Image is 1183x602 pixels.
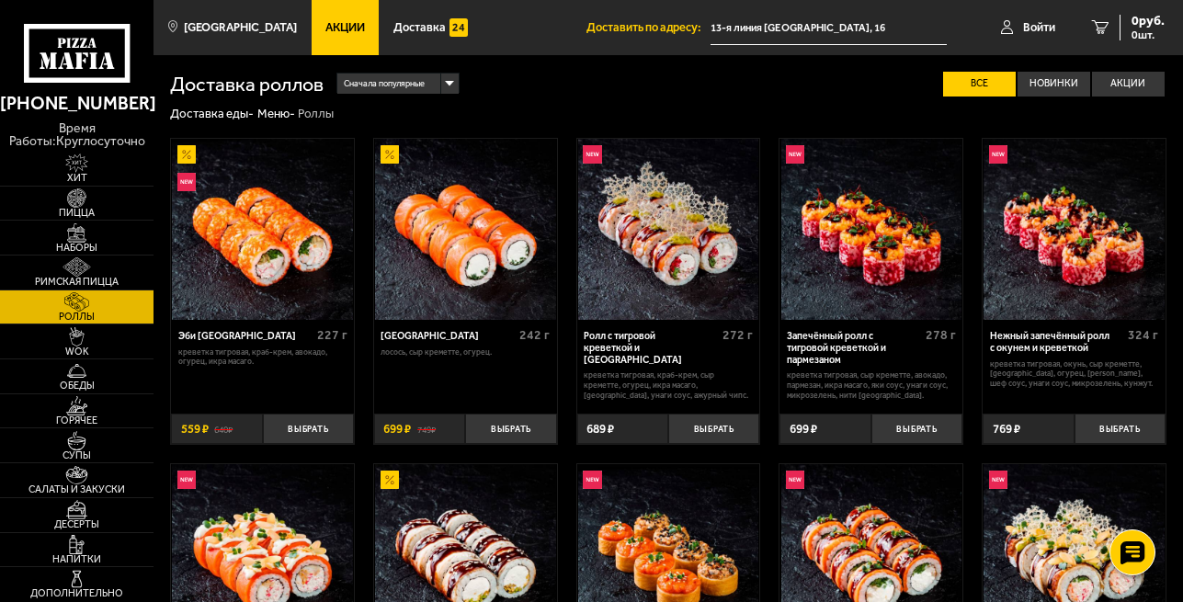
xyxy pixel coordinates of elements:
span: Сначала популярные [344,72,425,95]
a: Меню- [257,106,295,120]
button: Выбрать [668,414,759,444]
span: 324 г [1128,327,1158,343]
span: Акции [325,22,365,34]
span: 769 ₽ [993,423,1020,435]
p: креветка тигровая, краб-крем, Сыр креметте, огурец, икра масаго, [GEOGRAPHIC_DATA], унаги соус, а... [584,370,753,400]
span: 689 ₽ [586,423,614,435]
p: креветка тигровая, окунь, Сыр креметте, [GEOGRAPHIC_DATA], огурец, [PERSON_NAME], шеф соус, унаги... [990,359,1159,389]
label: Новинки [1018,72,1090,97]
span: [GEOGRAPHIC_DATA] [184,22,297,34]
span: Россия, Санкт-Петербург, 13-я линия Васильевского острова, 16 [711,11,947,45]
p: креветка тигровая, краб-крем, авокадо, огурец, икра масаго. [178,347,347,367]
button: Выбрать [465,414,556,444]
div: Роллы [298,106,334,121]
span: 699 ₽ [383,423,411,435]
span: 699 ₽ [790,423,817,435]
img: Запечённый ролл с тигровой креветкой и пармезаном [781,139,961,319]
img: Новинка [177,173,196,191]
a: АкционныйФиладельфия [374,139,557,319]
h1: Доставка роллов [170,74,324,94]
img: Акционный [381,471,399,489]
img: Филадельфия [375,139,555,319]
img: Новинка [989,471,1007,489]
span: 278 г [926,327,956,343]
img: Новинка [786,471,804,489]
s: 640 ₽ [214,423,233,435]
a: АкционныйНовинкаЭби Калифорния [171,139,354,319]
input: Ваш адрес доставки [711,11,947,45]
img: Эби Калифорния [172,139,352,319]
button: Выбрать [871,414,962,444]
a: НовинкаНежный запечённый ролл с окунем и креветкой [983,139,1166,319]
span: 559 ₽ [181,423,209,435]
div: Запечённый ролл с тигровой креветкой и пармезаном [787,331,921,367]
img: 15daf4d41897b9f0e9f617042186c801.svg [449,18,468,37]
img: Новинка [989,145,1007,164]
button: Выбрать [1075,414,1166,444]
a: НовинкаРолл с тигровой креветкой и Гуакамоле [577,139,760,319]
img: Акционный [381,145,399,164]
img: Нежный запечённый ролл с окунем и креветкой [984,139,1164,319]
span: 272 г [722,327,753,343]
span: 0 руб. [1132,15,1165,28]
label: Акции [1092,72,1165,97]
label: Все [943,72,1016,97]
a: НовинкаЗапечённый ролл с тигровой креветкой и пармезаном [779,139,962,319]
button: Выбрать [263,414,354,444]
div: Нежный запечённый ролл с окунем и креветкой [990,331,1124,355]
p: креветка тигровая, Сыр креметте, авокадо, пармезан, икра масаго, яки соус, унаги соус, микрозелен... [787,370,956,400]
a: Доставка еды- [170,106,254,120]
span: 242 г [519,327,550,343]
span: Доставка [393,22,446,34]
span: Доставить по адресу: [586,22,711,34]
img: Акционный [177,145,196,164]
img: Новинка [583,471,601,489]
span: 0 шт. [1132,29,1165,40]
img: Новинка [786,145,804,164]
img: Новинка [583,145,601,164]
div: Ролл с тигровой креветкой и [GEOGRAPHIC_DATA] [584,331,718,367]
span: 227 г [317,327,347,343]
s: 749 ₽ [417,423,436,435]
img: Ролл с тигровой креветкой и Гуакамоле [578,139,758,319]
span: Войти [1023,22,1055,34]
div: Эби [GEOGRAPHIC_DATA] [178,331,313,343]
p: лосось, Сыр креметте, огурец. [381,347,550,358]
div: [GEOGRAPHIC_DATA] [381,331,515,343]
img: Новинка [177,471,196,489]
